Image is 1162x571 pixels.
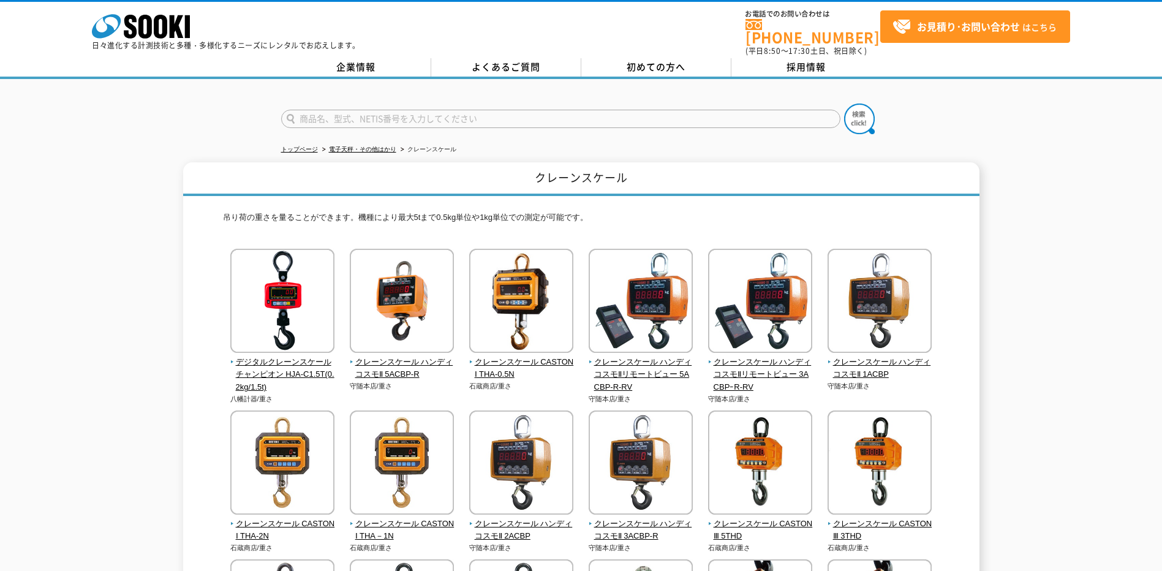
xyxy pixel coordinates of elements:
img: デジタルクレーンスケール チャンピオン HJA-C1.5T(0.2kg/1.5t) [230,249,334,356]
a: [PHONE_NUMBER] [745,19,880,44]
span: クレーンスケール ハンディコスモⅡ 5ACBP-R [350,356,455,382]
img: クレーンスケール CASTONⅠ THA-0.5N [469,249,573,356]
a: トップページ [281,146,318,153]
span: 17:30 [788,45,810,56]
img: クレーンスケール CASTON Ⅲ 5THD [708,410,812,518]
span: 初めての方へ [627,60,685,74]
a: クレーンスケール ハンディコスモⅡ 3ACBP-R [589,506,693,543]
a: クレーンスケール CASTON Ⅲ 3THD [828,506,932,543]
li: クレーンスケール [398,143,456,156]
p: 守随本店/重さ [350,381,455,391]
span: クレーンスケール CASTONⅠ THA-2N [230,518,335,543]
a: お見積り･お問い合わせはこちら [880,10,1070,43]
img: クレーンスケール CASTONⅠ THA-2N [230,410,334,518]
a: 採用情報 [731,58,881,77]
input: 商品名、型式、NETIS番号を入力してください [281,110,840,128]
p: 守随本店/重さ [589,543,693,553]
span: クレーンスケール ハンディコスモⅡリモートビュー 3ACBPｰR-RV [708,356,813,394]
p: 石蔵商店/重さ [350,543,455,553]
p: 石蔵商店/重さ [469,381,574,391]
p: 石蔵商店/重さ [230,543,335,553]
p: 守随本店/重さ [708,394,813,404]
span: クレーンスケール ハンディコスモⅡリモートビュー 5ACBP-R-RV [589,356,693,394]
a: 初めての方へ [581,58,731,77]
span: クレーンスケール ハンディコスモⅡ 1ACBP [828,356,932,382]
span: お電話でのお問い合わせは [745,10,880,18]
img: クレーンスケール CASTON Ⅲ 3THD [828,410,932,518]
a: クレーンスケール CASTONⅠ THA－1N [350,506,455,543]
img: クレーンスケール ハンディコスモⅡ 2ACBP [469,410,573,518]
span: クレーンスケール ハンディコスモⅡ 3ACBP-R [589,518,693,543]
span: 8:50 [764,45,781,56]
p: 石蔵商店/重さ [828,543,932,553]
a: クレーンスケール ハンディコスモⅡリモートビュー 5ACBP-R-RV [589,344,693,394]
img: クレーンスケール CASTONⅠ THA－1N [350,410,454,518]
a: クレーンスケール ハンディコスモⅡリモートビュー 3ACBPｰR-RV [708,344,813,394]
span: クレーンスケール CASTON Ⅲ 5THD [708,518,813,543]
strong: お見積り･お問い合わせ [917,19,1020,34]
a: クレーンスケール CASTON Ⅲ 5THD [708,506,813,543]
span: (平日 ～ 土日、祝日除く) [745,45,867,56]
p: 八幡計器/重さ [230,394,335,404]
a: 電子天秤・その他はかり [329,146,396,153]
a: クレーンスケール ハンディコスモⅡ 5ACBP-R [350,344,455,381]
a: クレーンスケール CASTONⅠ THA-2N [230,506,335,543]
p: 吊り荷の重さを量ることができます。機種により最大5tまで0.5kg単位や1kg単位での測定が可能です。 [223,211,940,230]
img: クレーンスケール ハンディコスモⅡ 3ACBP-R [589,410,693,518]
h1: クレーンスケール [183,162,979,196]
img: btn_search.png [844,104,875,134]
a: よくあるご質問 [431,58,581,77]
img: クレーンスケール ハンディコスモⅡリモートビュー 5ACBP-R-RV [589,249,693,356]
a: デジタルクレーンスケール チャンピオン HJA-C1.5T(0.2kg/1.5t) [230,344,335,394]
span: デジタルクレーンスケール チャンピオン HJA-C1.5T(0.2kg/1.5t) [230,356,335,394]
p: 守随本店/重さ [589,394,693,404]
p: 石蔵商店/重さ [708,543,813,553]
span: クレーンスケール CASTONⅠ THA-0.5N [469,356,574,382]
span: クレーンスケール ハンディコスモⅡ 2ACBP [469,518,574,543]
span: はこちら [892,18,1057,36]
a: クレーンスケール ハンディコスモⅡ 1ACBP [828,344,932,381]
p: 日々進化する計測技術と多種・多様化するニーズにレンタルでお応えします。 [92,42,360,49]
img: クレーンスケール ハンディコスモⅡ 1ACBP [828,249,932,356]
a: クレーンスケール CASTONⅠ THA-0.5N [469,344,574,381]
p: 守随本店/重さ [469,543,574,553]
p: 守随本店/重さ [828,381,932,391]
span: クレーンスケール CASTON Ⅲ 3THD [828,518,932,543]
span: クレーンスケール CASTONⅠ THA－1N [350,518,455,543]
img: クレーンスケール ハンディコスモⅡリモートビュー 3ACBPｰR-RV [708,249,812,356]
a: 企業情報 [281,58,431,77]
a: クレーンスケール ハンディコスモⅡ 2ACBP [469,506,574,543]
img: クレーンスケール ハンディコスモⅡ 5ACBP-R [350,249,454,356]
